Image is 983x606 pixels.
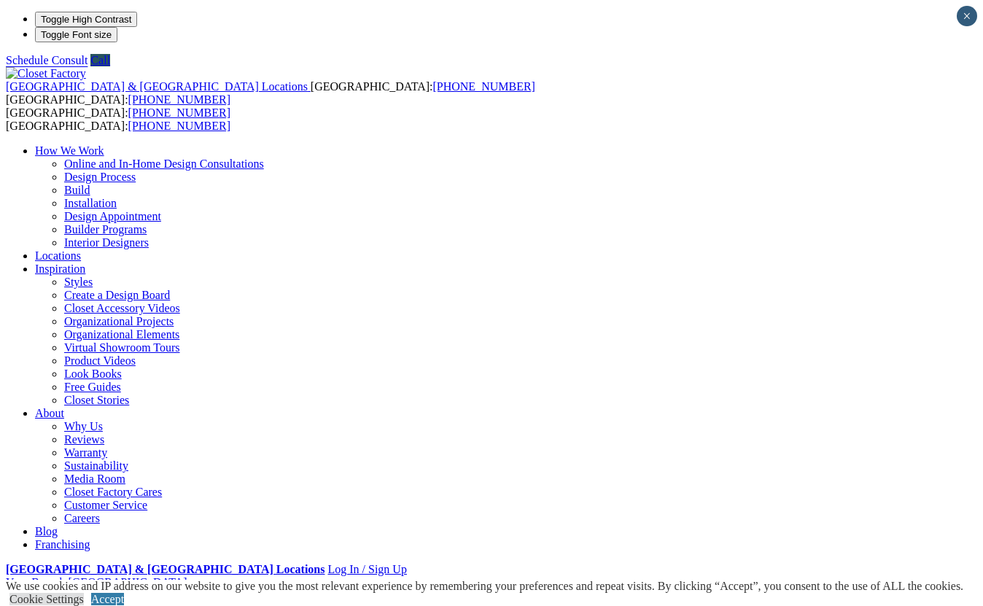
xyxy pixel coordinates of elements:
[35,538,90,551] a: Franchising
[6,80,311,93] a: [GEOGRAPHIC_DATA] & [GEOGRAPHIC_DATA] Locations
[64,512,100,524] a: Careers
[64,276,93,288] a: Styles
[35,249,81,262] a: Locations
[6,576,187,588] a: Your Branch [GEOGRAPHIC_DATA]
[6,80,308,93] span: [GEOGRAPHIC_DATA] & [GEOGRAPHIC_DATA] Locations
[41,14,131,25] span: Toggle High Contrast
[128,106,230,119] a: [PHONE_NUMBER]
[432,80,535,93] a: [PHONE_NUMBER]
[35,525,58,537] a: Blog
[91,593,124,605] a: Accept
[327,563,406,575] a: Log In / Sign Up
[35,27,117,42] button: Toggle Font size
[6,54,88,66] a: Schedule Consult
[35,407,64,419] a: About
[64,394,129,406] a: Closet Stories
[128,120,230,132] a: [PHONE_NUMBER]
[90,54,110,66] a: Call
[64,381,121,393] a: Free Guides
[6,80,535,106] span: [GEOGRAPHIC_DATA]: [GEOGRAPHIC_DATA]:
[64,486,162,498] a: Closet Factory Cares
[35,144,104,157] a: How We Work
[64,315,174,327] a: Organizational Projects
[64,197,117,209] a: Installation
[64,354,136,367] a: Product Videos
[64,499,147,511] a: Customer Service
[6,67,86,80] img: Closet Factory
[957,6,977,26] button: Close
[64,171,136,183] a: Design Process
[35,12,137,27] button: Toggle High Contrast
[64,223,147,236] a: Builder Programs
[64,289,170,301] a: Create a Design Board
[128,93,230,106] a: [PHONE_NUMBER]
[64,210,161,222] a: Design Appointment
[64,473,125,485] a: Media Room
[64,158,264,170] a: Online and In-Home Design Consultations
[68,576,187,588] span: [GEOGRAPHIC_DATA]
[64,446,107,459] a: Warranty
[6,576,65,588] span: Your Branch
[35,263,85,275] a: Inspiration
[64,433,104,446] a: Reviews
[64,328,179,341] a: Organizational Elements
[6,563,325,575] a: [GEOGRAPHIC_DATA] & [GEOGRAPHIC_DATA] Locations
[64,236,149,249] a: Interior Designers
[6,106,230,132] span: [GEOGRAPHIC_DATA]: [GEOGRAPHIC_DATA]:
[64,302,180,314] a: Closet Accessory Videos
[9,593,84,605] a: Cookie Settings
[64,459,128,472] a: Sustainability
[64,368,122,380] a: Look Books
[64,420,103,432] a: Why Us
[6,580,963,593] div: We use cookies and IP address on our website to give you the most relevant experience by remember...
[41,29,112,40] span: Toggle Font size
[64,184,90,196] a: Build
[64,341,180,354] a: Virtual Showroom Tours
